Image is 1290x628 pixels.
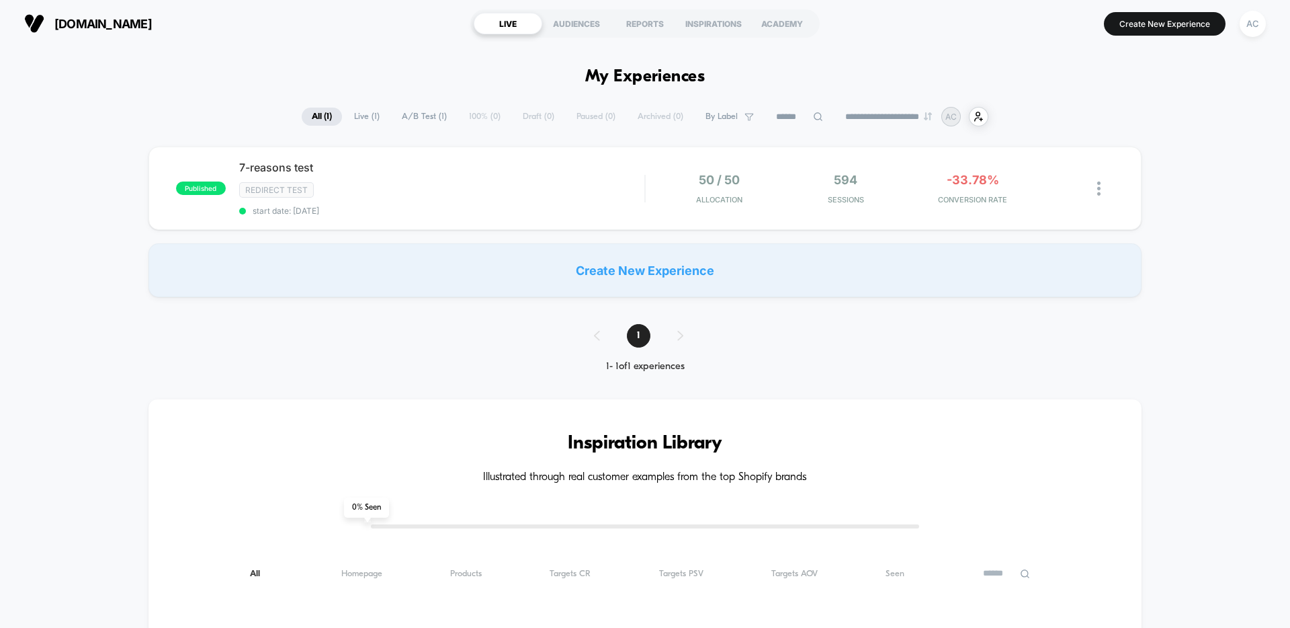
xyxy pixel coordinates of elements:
span: published [176,182,226,195]
img: close [1097,182,1101,196]
h3: Inspiration Library [189,433,1101,455]
span: Live ( 1 ) [344,108,390,126]
p: AC [945,112,957,122]
span: Allocation [696,195,742,204]
span: 594 [834,173,857,187]
span: By Label [705,112,738,122]
img: Visually logo [24,13,44,34]
h4: Illustrated through real customer examples from the top Shopify brands [189,471,1101,484]
span: All ( 1 ) [302,108,342,126]
span: All [250,569,273,579]
span: 1 [627,324,650,348]
span: Products [450,569,482,579]
span: Seen [886,569,904,579]
div: REPORTS [611,13,679,34]
span: CONVERSION RATE [912,195,1033,204]
div: Create New Experience [148,243,1142,297]
span: Targets AOV [771,569,818,579]
div: ACADEMY [748,13,816,34]
div: AUDIENCES [542,13,611,34]
span: 50 / 50 [699,173,740,187]
span: -33.78% [947,173,999,187]
span: [DOMAIN_NAME] [54,17,152,31]
button: AC [1236,10,1270,38]
div: INSPIRATIONS [679,13,748,34]
span: Homepage [341,569,382,579]
button: Create New Experience [1104,12,1225,36]
span: A/B Test ( 1 ) [392,108,457,126]
h1: My Experiences [585,67,705,87]
span: Targets PSV [659,569,703,579]
span: Sessions [786,195,906,204]
span: start date: [DATE] [239,206,644,216]
div: LIVE [474,13,542,34]
span: Redirect Test [239,182,314,198]
span: 0 % Seen [344,498,389,518]
img: end [924,112,932,120]
span: 7-reasons test [239,161,644,174]
div: 1 - 1 of 1 experiences [580,361,710,372]
div: AC [1240,11,1266,37]
span: Targets CR [550,569,591,579]
button: [DOMAIN_NAME] [20,13,156,34]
